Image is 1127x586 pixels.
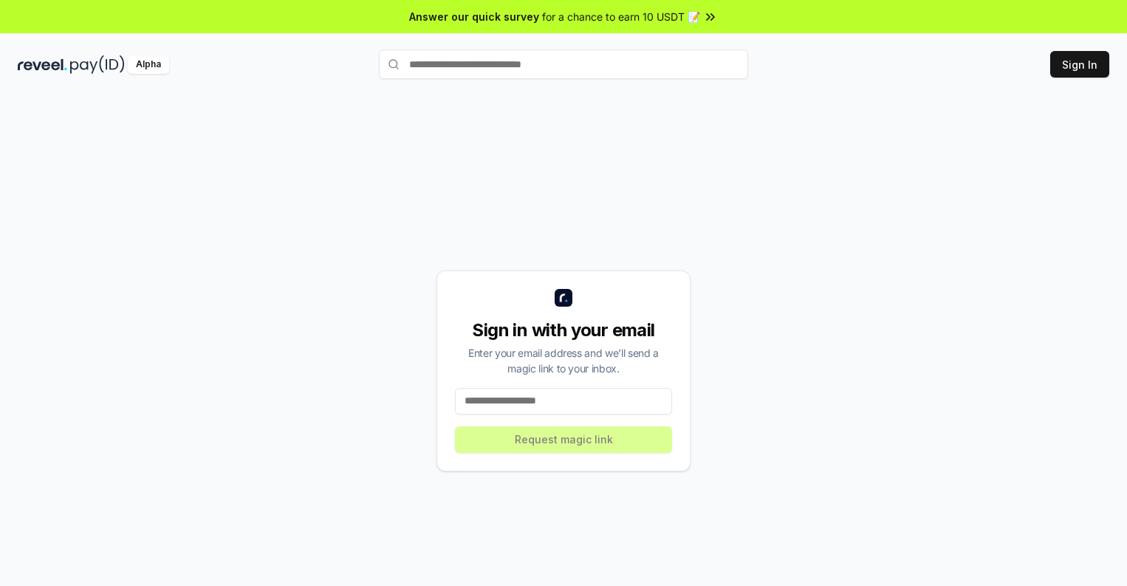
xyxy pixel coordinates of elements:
[455,345,672,376] div: Enter your email address and we’ll send a magic link to your inbox.
[555,289,572,307] img: logo_small
[542,9,700,24] span: for a chance to earn 10 USDT 📝
[455,318,672,342] div: Sign in with your email
[1050,51,1109,78] button: Sign In
[409,9,539,24] span: Answer our quick survey
[128,55,169,74] div: Alpha
[70,55,125,74] img: pay_id
[18,55,67,74] img: reveel_dark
